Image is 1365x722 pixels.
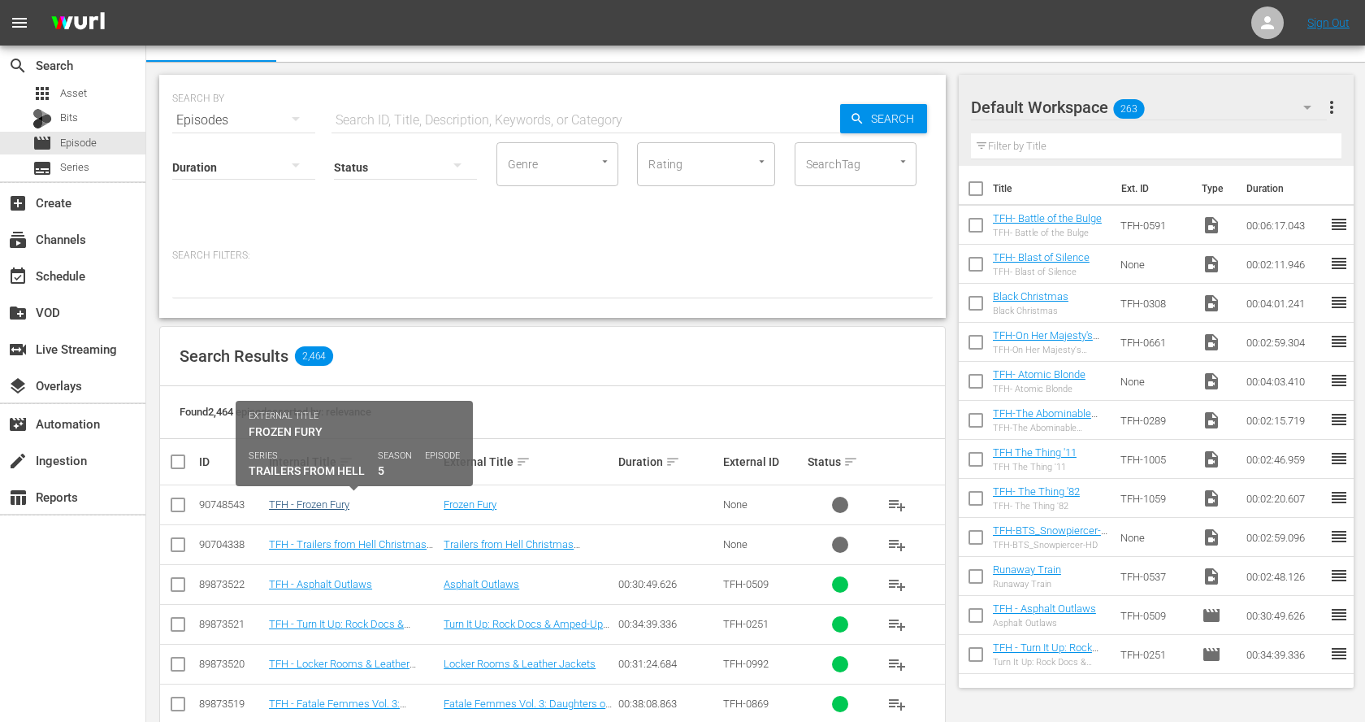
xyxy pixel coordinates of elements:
span: Automation [8,415,28,434]
span: Search Results [180,346,288,366]
div: Default Workspace [971,85,1327,130]
span: TFH-0509 [723,578,769,590]
span: Episode [32,133,52,153]
td: TFH-0537 [1114,557,1195,596]
span: TFH-0869 [723,698,769,710]
span: Series [60,159,89,176]
td: TFH-0661 [1114,323,1195,362]
a: TFH - Turn It Up: Rock Docs & Amped-Up Movies [993,642,1098,678]
span: 263 [1113,92,1144,126]
a: TFH-On Her Majesty's Secret Service [993,329,1099,354]
div: TFH The Thing '11 [993,462,1077,472]
span: reorder [1329,566,1349,585]
div: TFH- Battle of the Bulge [993,228,1102,238]
td: TFH-1005 [1114,440,1195,479]
th: Type [1192,166,1237,211]
a: TFH - Fatale Femmes Vol. 3: Daughters of Darkness [269,698,406,722]
span: reorder [1329,644,1349,663]
div: 00:30:49.626 [618,578,718,590]
td: 00:02:20.607 [1240,479,1329,518]
div: 89873519 [199,698,264,710]
span: Video [1202,528,1221,547]
div: Bits [32,109,52,128]
span: TFH-0251 [723,618,769,630]
span: Reports [8,488,28,507]
th: Ext. ID [1111,166,1193,211]
span: Episode [1202,606,1221,625]
button: playlist_add [877,485,916,524]
td: 00:30:49.626 [1240,596,1329,635]
span: 2,464 [295,346,333,366]
button: playlist_add [877,645,916,684]
span: Video [1202,254,1221,274]
div: Duration [618,452,718,472]
span: reorder [1329,410,1349,429]
div: 90748543 [199,498,264,511]
div: None [723,538,802,550]
span: Video [1202,372,1221,391]
td: 00:06:17.043 [1240,206,1329,245]
td: None [1114,362,1195,401]
div: Status [808,452,873,472]
div: Episodes [172,98,315,143]
span: Episode [1202,645,1221,664]
a: Trailers from Hell Christmas Countdown [444,538,580,563]
span: Video [1202,567,1221,586]
div: External Title [444,452,613,472]
span: reorder [1329,332,1349,351]
a: Black Christmas [993,290,1068,302]
span: reorder [1329,293,1349,312]
span: reorder [1329,527,1349,546]
td: 00:02:59.304 [1240,323,1329,362]
div: 90704338 [199,538,264,550]
span: playlist_add [887,575,907,594]
div: TFH-On Her Majesty's Secret Service [993,345,1108,355]
div: 89873520 [199,658,264,670]
span: sort [665,455,680,469]
a: TFH- Atomic Blonde [993,368,1085,381]
td: 00:02:59.096 [1240,518,1329,557]
a: Frozen Fury [444,498,496,511]
div: 00:38:08.863 [618,698,718,710]
span: sort [843,455,858,469]
div: Black Christmas [993,306,1068,316]
div: TFH-BTS_Snowpiercer-HD [993,540,1108,550]
div: TFH-The Abominable Snowman [993,423,1108,433]
a: TFH The Thing '11 [993,446,1077,459]
span: VOD [8,303,28,323]
td: TFH-1059 [1114,479,1195,518]
span: Create [8,194,28,213]
span: reorder [1329,488,1349,507]
span: reorder [1329,605,1349,624]
span: Video [1202,294,1221,313]
button: Open [597,154,613,169]
span: Video [1202,333,1221,352]
div: 89873522 [199,578,264,590]
th: Duration [1237,166,1334,211]
a: TFH- Blast of Silence [993,251,1090,263]
a: TFH-BTS_Snowpiercer-HD [993,524,1107,549]
span: Asset [32,84,52,103]
span: Video [1202,450,1221,469]
a: TFH - Frozen Fury [269,498,349,511]
div: TFH- The Thing '82 [993,501,1080,511]
span: Schedule [8,267,28,286]
div: None [723,498,802,511]
th: Title [993,166,1111,211]
a: TFH - Asphalt Outlaws [269,578,372,590]
p: Search Filters: [172,249,933,263]
button: more_vert [1322,88,1341,127]
span: reorder [1329,215,1349,234]
a: TFH - Locker Rooms & Leather Jackets [993,681,1103,705]
span: Video [1202,215,1221,235]
div: 00:34:39.336 [618,618,718,630]
td: 00:02:46.959 [1240,440,1329,479]
span: Live Streaming [8,340,28,359]
div: Runaway Train [993,579,1061,589]
span: Found 2,464 episodes sorted by: relevance [180,406,371,418]
td: 00:02:48.126 [1240,557,1329,596]
td: TFH-0509 [1114,596,1195,635]
div: 00:31:24.684 [618,658,718,670]
span: playlist_add [887,694,907,714]
span: Overlays [8,376,28,396]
